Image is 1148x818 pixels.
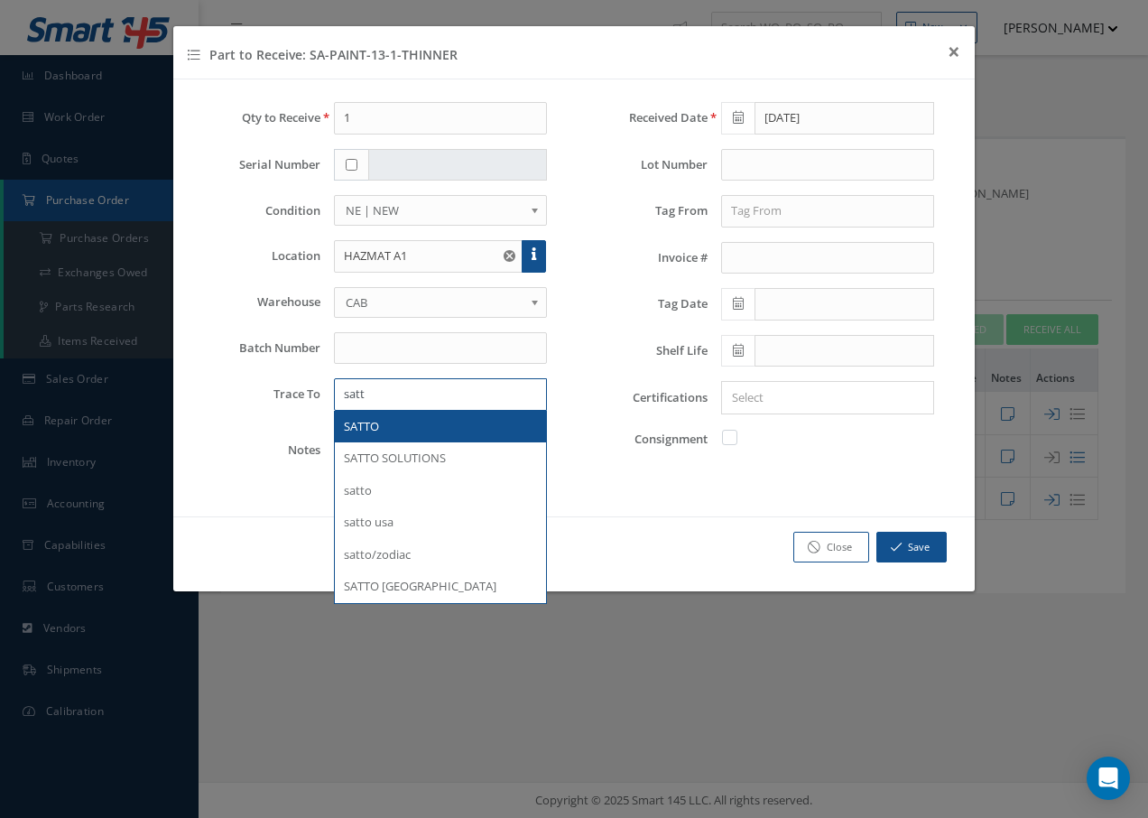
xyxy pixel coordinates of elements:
[344,450,446,466] span: SATTO SOLUTIONS
[1087,757,1130,800] div: Open Intercom Messenger
[793,532,869,563] a: Close
[344,546,411,562] span: satto/zodiac
[344,482,372,498] span: satto
[200,341,320,355] label: Batch Number
[588,204,708,218] label: Tag From
[588,158,708,172] label: Lot Number
[588,297,708,311] label: Tag Date
[200,249,320,263] label: Location
[504,250,515,262] svg: Reset
[200,111,320,125] label: Qty to Receive
[588,251,708,265] label: Invoice #
[200,443,320,457] label: Notes
[588,344,708,358] label: Shelf Life
[346,292,523,313] span: CAB
[724,388,923,407] input: Search for option
[344,418,379,434] span: SATTO
[721,195,934,228] input: Tag From
[344,578,496,594] span: SATTO [GEOGRAPHIC_DATA]
[344,514,393,530] span: satto usa
[948,36,960,66] span: ×
[334,378,547,411] input: Trace To
[200,204,320,218] label: Condition
[876,532,947,563] button: Save
[346,200,523,221] span: NE | NEW
[588,111,708,125] label: Received Date
[500,240,523,273] button: Reset
[200,158,320,172] label: Serial Number
[588,391,708,404] label: Certifications
[588,432,708,446] label: Consignment
[334,240,523,273] input: Location
[200,387,320,401] label: Trace To
[188,45,458,64] h4: Part to Receive: SA-PAINT-13-1-THINNER
[200,295,320,309] label: Warehouse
